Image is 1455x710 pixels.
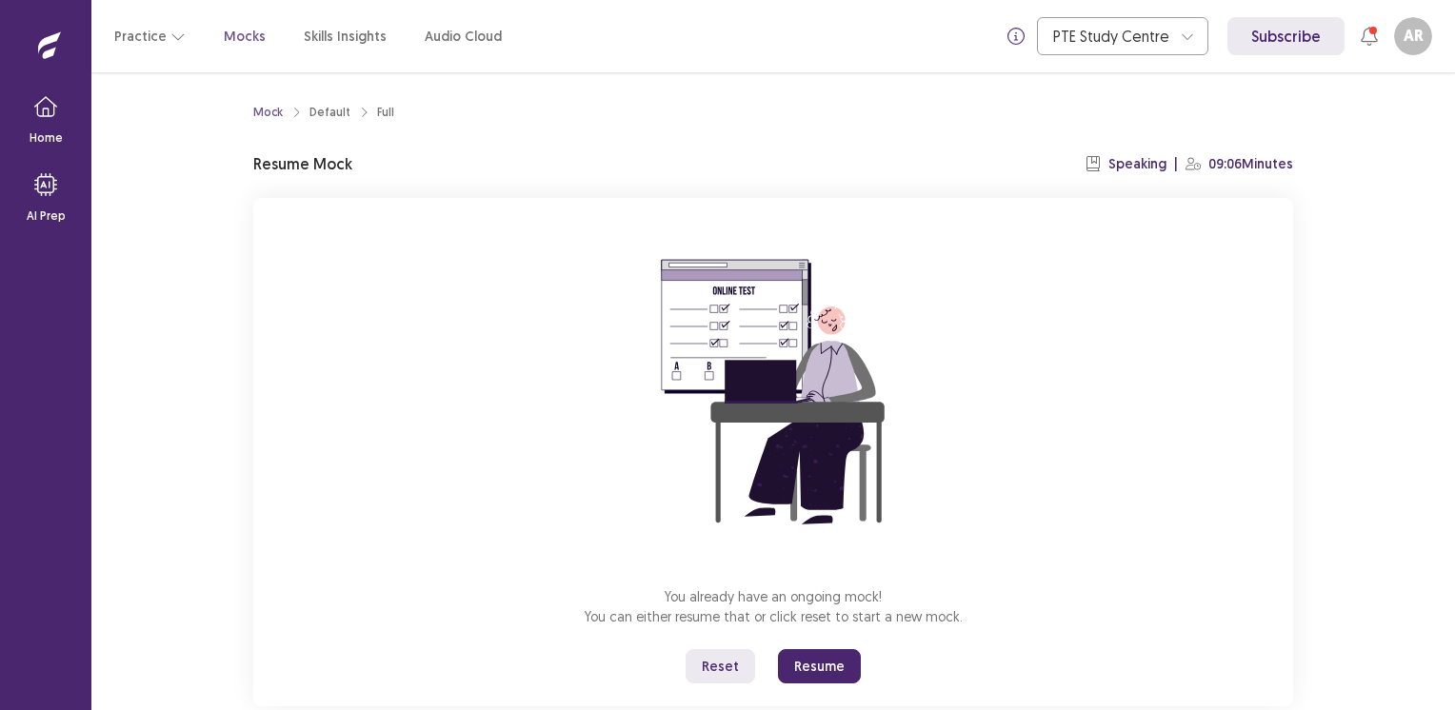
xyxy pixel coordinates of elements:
[425,27,502,47] a: Audio Cloud
[1208,154,1293,174] p: 09:06 Minutes
[602,221,945,563] img: attend-mock
[224,27,266,47] a: Mocks
[253,104,283,121] a: Mock
[30,129,63,147] p: Home
[585,586,963,626] p: You already have an ongoing mock! You can either resume that or click reset to start a new mock.
[377,104,394,121] div: Full
[253,152,352,175] p: Resume Mock
[253,104,394,121] nav: breadcrumb
[27,207,66,225] p: AI Prep
[778,649,861,683] button: Resume
[304,27,387,47] a: Skills Insights
[1108,154,1166,174] p: Speaking
[1394,17,1432,55] button: AR
[1174,154,1178,174] p: |
[686,649,755,683] button: Reset
[999,19,1033,53] button: info
[1227,17,1345,55] a: Subscribe
[114,19,186,53] button: Practice
[309,104,350,121] div: Default
[1053,18,1171,54] div: PTE Study Centre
